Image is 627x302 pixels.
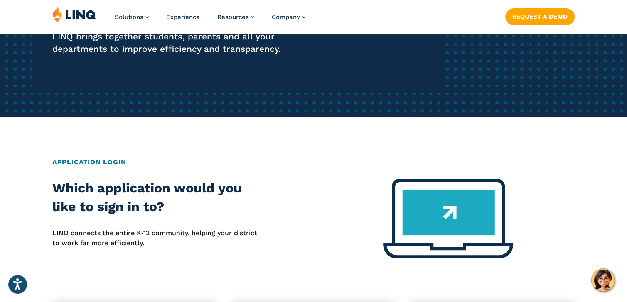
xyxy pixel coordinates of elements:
[115,13,143,21] span: Solutions
[52,157,575,167] h2: Application Login
[52,7,96,22] img: LINQ | K‑12 Software
[217,13,249,21] span: Resources
[115,13,149,21] a: Solutions
[52,228,261,248] p: LINQ connects the entire K‑12 community, helping your district to work far more efficiently.
[505,8,575,25] a: Request a Demo
[272,13,305,21] a: Company
[217,13,254,21] a: Resources
[166,13,200,21] a: Experience
[505,7,575,25] nav: Button Navigation
[272,13,300,21] span: Company
[115,7,305,34] nav: Primary Navigation
[591,268,615,292] button: Hello, have a question? Let’s chat.
[52,179,261,217] h2: Which application would you like to sign in to?
[52,30,294,55] p: LINQ brings together students, parents and all your departments to improve efficiency and transpa...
